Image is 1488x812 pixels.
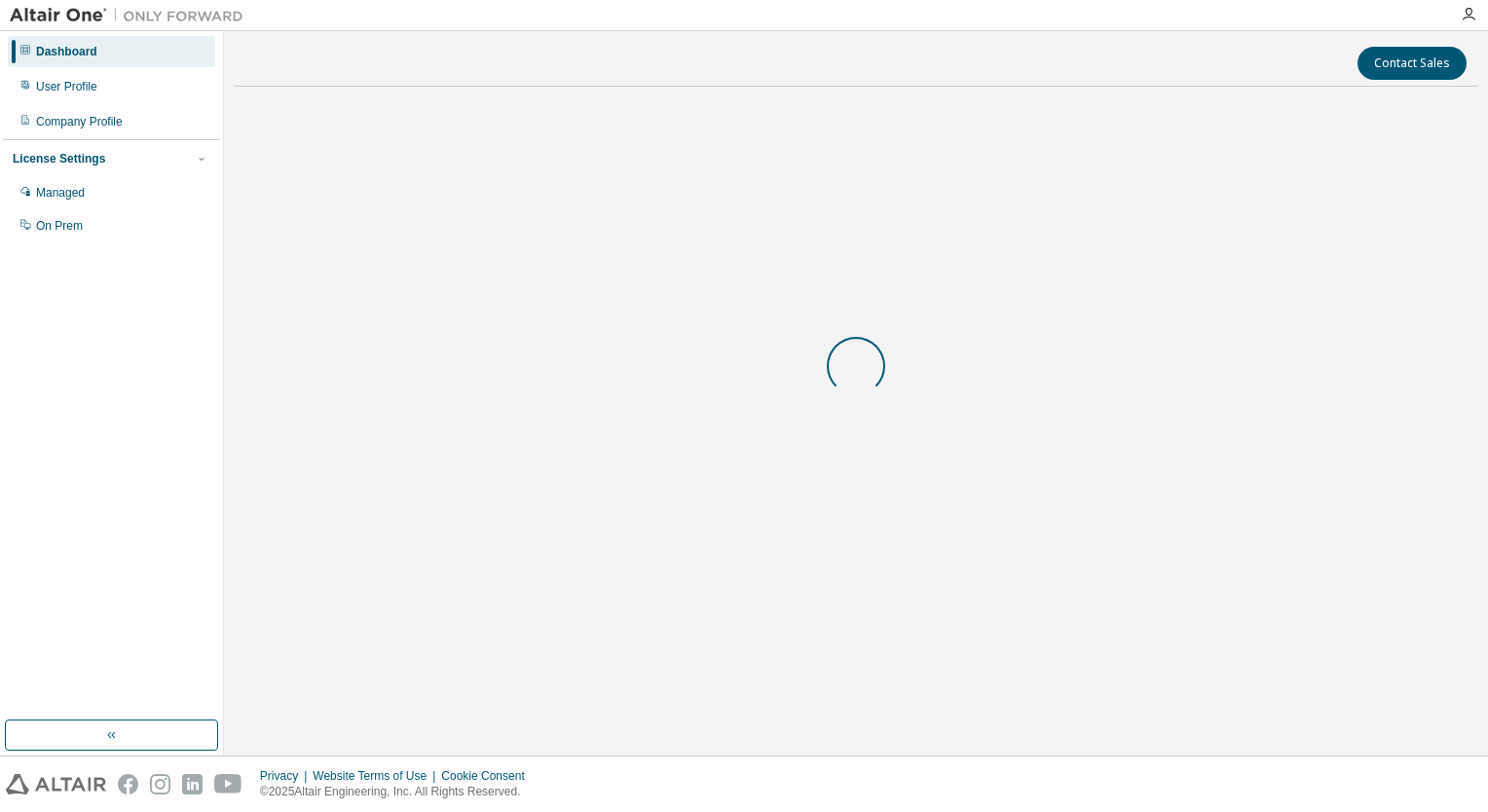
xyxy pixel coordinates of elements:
[260,768,313,784] div: Privacy
[118,774,138,794] img: facebook.svg
[150,774,170,794] img: instagram.svg
[441,768,536,784] div: Cookie Consent
[10,6,253,25] img: Altair One
[13,151,105,166] div: License Settings
[1358,47,1467,80] button: Contact Sales
[260,784,537,800] p: © 2025 Altair Engineering, Inc. All Rights Reserved.
[182,774,203,794] img: linkedin.svg
[36,218,83,234] div: On Prem
[36,79,97,94] div: User Profile
[313,768,441,784] div: Website Terms of Use
[214,774,242,794] img: youtube.svg
[36,185,85,201] div: Managed
[36,44,97,59] div: Dashboard
[36,114,123,129] div: Company Profile
[6,774,106,794] img: altair_logo.svg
